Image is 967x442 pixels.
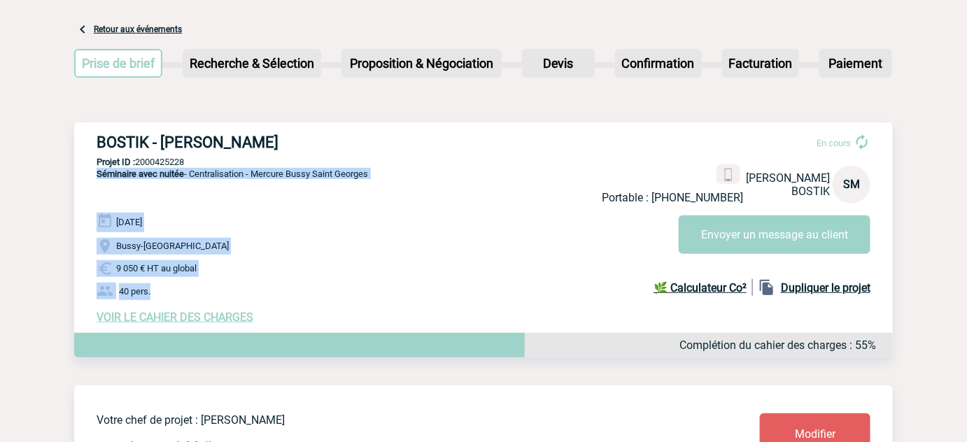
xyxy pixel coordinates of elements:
[523,50,593,76] p: Devis
[654,279,753,296] a: 🌿 Calculateur Co²
[119,286,150,297] span: 40 pers.
[679,215,870,254] button: Envoyer un message au client
[746,171,830,185] span: [PERSON_NAME]
[97,169,368,179] span: - Centralisation - Mercure Bussy Saint Georges
[758,279,775,296] img: file_copy-black-24dp.png
[97,311,253,324] a: VOIR LE CAHIER DES CHARGES
[97,134,516,151] h3: BOSTIK - [PERSON_NAME]
[97,413,677,427] p: Votre chef de projet : [PERSON_NAME]
[116,264,197,274] span: 9 050 € HT au global
[724,50,798,76] p: Facturation
[781,281,870,294] b: Dupliquer le projet
[722,169,735,181] img: portable.png
[616,50,700,76] p: Confirmation
[795,427,835,441] span: Modifier
[74,157,893,167] p: 2000425228
[843,178,860,191] span: SM
[343,50,500,76] p: Proposition & Négociation
[817,138,851,148] span: En cours
[602,191,743,204] p: Portable : [PHONE_NUMBER]
[97,169,184,179] span: Séminaire avec nuitée
[654,281,747,294] b: 🌿 Calculateur Co²
[116,217,142,227] span: [DATE]
[76,50,161,76] p: Prise de brief
[791,185,830,198] span: BOSTIK
[116,241,229,252] span: Bussy-[GEOGRAPHIC_DATA]
[94,24,182,34] a: Retour aux événements
[821,50,891,76] p: Paiement
[97,157,135,167] b: Projet ID :
[184,50,320,76] p: Recherche & Sélection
